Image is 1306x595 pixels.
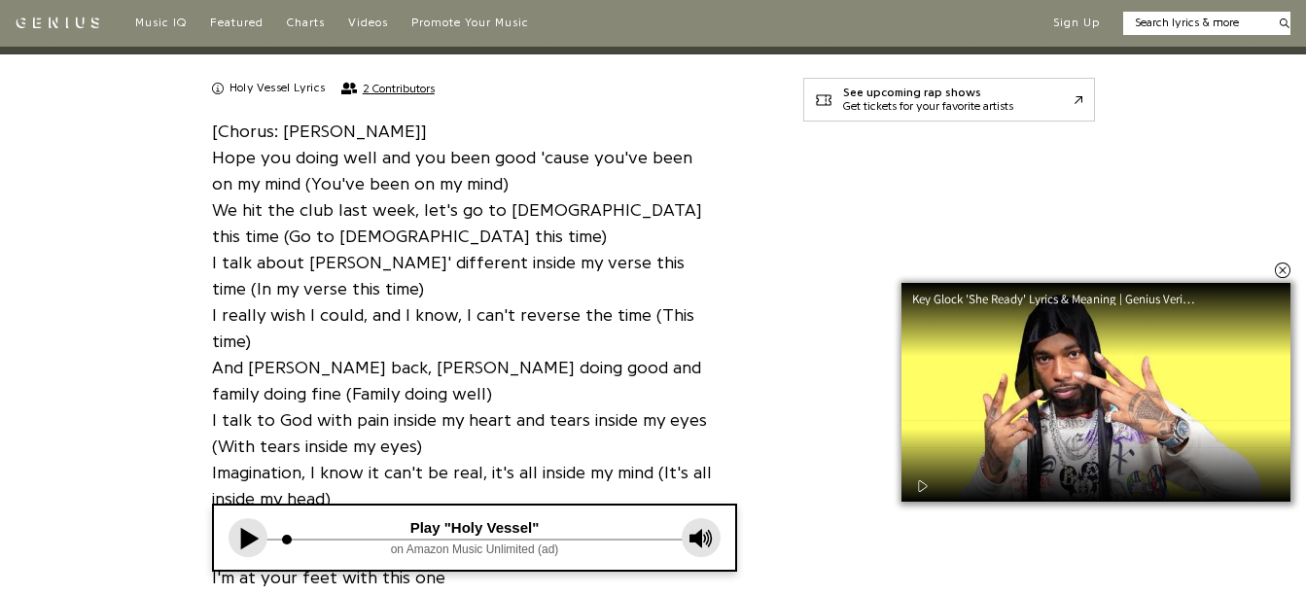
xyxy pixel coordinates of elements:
[210,17,264,28] span: Featured
[912,293,1214,305] div: Key Glock 'She Ready' Lyrics & Meaning | Genius Verified
[363,82,435,95] span: 2 Contributors
[1053,16,1100,31] button: Sign Up
[843,87,1013,100] div: See upcoming rap shows
[287,17,325,28] span: Charts
[214,506,735,570] iframe: Tonefuse player
[843,100,1013,114] div: Get tickets for your favorite artists
[1123,15,1268,31] input: Search lyrics & more
[341,82,435,95] button: 2 Contributors
[348,17,388,28] span: Videos
[135,17,187,28] span: Music IQ
[135,16,187,31] a: Music IQ
[348,16,388,31] a: Videos
[287,16,325,31] a: Charts
[210,16,264,31] a: Featured
[411,16,529,31] a: Promote Your Music
[229,81,326,96] h2: Holy Vessel Lyrics
[411,17,529,28] span: Promote Your Music
[803,78,1095,122] a: See upcoming rap showsGet tickets for your favorite artists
